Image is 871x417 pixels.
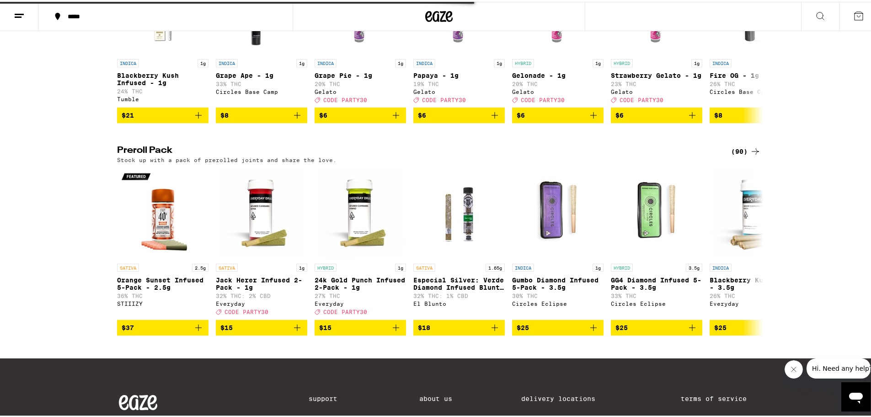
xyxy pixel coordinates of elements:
[117,262,139,270] p: SATIVA
[117,70,208,85] p: Blackberry Kush Infused - 1g
[785,358,803,377] iframe: Close message
[512,166,604,318] a: Open page for Gumbo Diamond Infused 5-Pack - 3.5g from Circles Eclipse
[512,318,604,334] button: Add to bag
[686,262,702,270] p: 3.5g
[309,393,350,401] a: Support
[220,322,233,330] span: $15
[413,70,505,77] p: Papaya - 1g
[5,6,66,14] span: Hi. Need any help?
[620,95,663,101] span: CODE PARTY30
[593,262,604,270] p: 1g
[395,57,406,65] p: 1g
[419,393,452,401] a: About Us
[117,144,716,155] h2: Preroll Pack
[216,166,307,257] img: Everyday - Jack Herer Infused 2-Pack - 1g
[611,262,633,270] p: HYBRID
[710,70,801,77] p: Fire OG - 1g
[611,299,702,305] div: Circles Eclipse
[413,166,505,257] img: El Blunto - Especial Silver: Verde Diamond Infused Blunt - 1.65g
[611,87,702,93] div: Gelato
[117,275,208,289] p: Orange Sunset Infused 5-Pack - 2.5g
[691,57,702,65] p: 1g
[315,106,406,121] button: Add to bag
[198,57,208,65] p: 1g
[216,262,238,270] p: SATIVA
[395,262,406,270] p: 1g
[315,299,406,305] div: Everyday
[413,79,505,85] p: 19% THC
[413,166,505,318] a: Open page for Especial Silver: Verde Diamond Infused Blunt - 1.65g from El Blunto
[216,79,307,85] p: 33% THC
[418,322,430,330] span: $18
[512,106,604,121] button: Add to bag
[710,57,732,65] p: INDICA
[117,166,208,257] img: STIIIZY - Orange Sunset Infused 5-Pack - 2.5g
[512,87,604,93] div: Gelato
[611,318,702,334] button: Add to bag
[296,262,307,270] p: 1g
[611,275,702,289] p: GG4 Diamond Infused 5-Pack - 3.5g
[611,70,702,77] p: Strawberry Gelato - 1g
[521,393,612,401] a: Delivery Locations
[512,57,534,65] p: HYBRID
[521,95,565,101] span: CODE PARTY30
[413,291,505,297] p: 32% THC: 1% CBD
[418,110,426,117] span: $6
[117,106,208,121] button: Add to bag
[512,275,604,289] p: Gumbo Diamond Infused 5-Pack - 3.5g
[611,291,702,297] p: 33% THC
[319,322,331,330] span: $15
[216,275,307,289] p: Jack Herer Infused 2-Pack - 1g
[296,57,307,65] p: 1g
[117,318,208,334] button: Add to bag
[841,380,871,410] iframe: Button to launch messaging window
[117,166,208,318] a: Open page for Orange Sunset Infused 5-Pack - 2.5g from STIIIZY
[122,110,134,117] span: $21
[512,166,604,257] img: Circles Eclipse - Gumbo Diamond Infused 5-Pack - 3.5g
[512,79,604,85] p: 20% THC
[117,155,337,161] p: Stock up with a pack of prerolled joints and share the love.
[323,308,367,314] span: CODE PARTY30
[413,57,435,65] p: INDICA
[422,95,466,101] span: CODE PARTY30
[413,87,505,93] div: Gelato
[611,106,702,121] button: Add to bag
[216,57,238,65] p: INDICA
[413,318,505,334] button: Add to bag
[681,393,759,401] a: Terms of Service
[117,57,139,65] p: INDICA
[611,166,702,318] a: Open page for GG4 Diamond Infused 5-Pack - 3.5g from Circles Eclipse
[710,79,801,85] p: 26% THC
[216,166,307,318] a: Open page for Jack Herer Infused 2-Pack - 1g from Everyday
[216,106,307,121] button: Add to bag
[710,106,801,121] button: Add to bag
[593,57,604,65] p: 1g
[315,166,406,318] a: Open page for 24k Gold Punch Infused 2-Pack - 1g from Everyday
[512,70,604,77] p: Gelonade - 1g
[315,79,406,85] p: 20% THC
[319,110,327,117] span: $6
[216,70,307,77] p: Grape Ape - 1g
[710,166,801,318] a: Open page for Blackberry Kush 5-Pack - 3.5g from Everyday
[611,79,702,85] p: 23% THC
[807,357,871,377] iframe: Message from company
[315,87,406,93] div: Gelato
[512,262,534,270] p: INDICA
[315,166,406,257] img: Everyday - 24k Gold Punch Infused 2-Pack - 1g
[512,299,604,305] div: Circles Eclipse
[615,110,624,117] span: $6
[117,87,208,92] p: 24% THC
[731,144,761,155] a: (90)
[413,275,505,289] p: Especial Silver: Verde Diamond Infused Blunt - 1.65g
[714,110,722,117] span: $8
[710,275,801,289] p: Blackberry Kush 5-Pack - 3.5g
[714,322,727,330] span: $25
[315,275,406,289] p: 24k Gold Punch Infused 2-Pack - 1g
[517,322,529,330] span: $25
[117,291,208,297] p: 36% THC
[117,94,208,100] div: Tumble
[615,322,628,330] span: $25
[192,262,208,270] p: 2.5g
[216,291,307,297] p: 32% THC: 2% CBD
[611,166,702,257] img: Circles Eclipse - GG4 Diamond Infused 5-Pack - 3.5g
